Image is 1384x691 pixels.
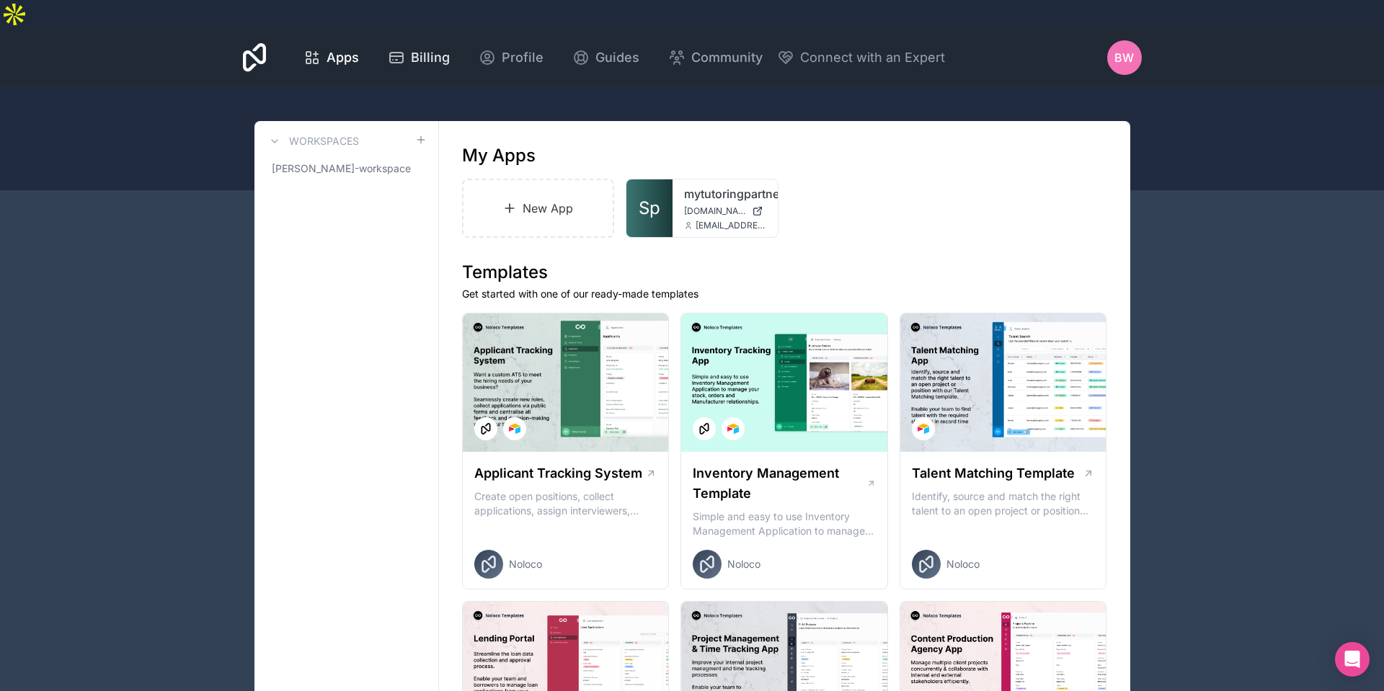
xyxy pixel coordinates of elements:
h1: My Apps [462,144,536,167]
p: Get started with one of our ready-made templates [462,287,1107,301]
span: Apps [327,48,359,68]
span: BW [1114,49,1134,66]
a: Community [657,42,774,73]
span: Noloco [727,557,760,571]
h1: Applicant Tracking System [474,463,642,483]
a: Workspaces [266,133,359,150]
span: Billing [411,48,450,68]
img: Airtable Logo [918,423,929,434]
span: Profile [502,48,544,68]
a: [DOMAIN_NAME] [684,205,766,217]
p: Identify, source and match the right talent to an open project or position with our Talent Matchi... [912,489,1095,518]
span: [EMAIL_ADDRESS][DOMAIN_NAME] [696,220,766,231]
span: Connect with an Expert [800,48,945,68]
a: Profile [467,42,555,73]
span: Noloco [946,557,980,571]
h3: Workspaces [289,134,359,148]
a: Sp [626,179,673,237]
a: Billing [376,42,461,73]
p: Simple and easy to use Inventory Management Application to manage your stock, orders and Manufact... [693,509,876,538]
div: Open Intercom Messenger [1335,642,1370,677]
a: New App [462,179,615,238]
p: Create open positions, collect applications, assign interviewers, centralise candidate feedback a... [474,489,657,518]
img: Airtable Logo [509,423,520,434]
a: Apps [292,42,371,73]
span: Noloco [509,557,542,571]
span: Sp [639,197,660,220]
h1: Talent Matching Template [912,463,1075,483]
span: [PERSON_NAME]-workspace [272,161,411,176]
span: [DOMAIN_NAME] [684,205,746,217]
a: mytutoringpartners [684,185,766,202]
a: [PERSON_NAME]-workspace [266,156,427,182]
button: Connect with an Expert [777,48,945,68]
span: Guides [595,48,639,68]
span: Community [691,48,763,68]
h1: Inventory Management Template [693,463,866,504]
a: Guides [561,42,651,73]
img: Airtable Logo [727,423,739,434]
h1: Templates [462,261,1107,284]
